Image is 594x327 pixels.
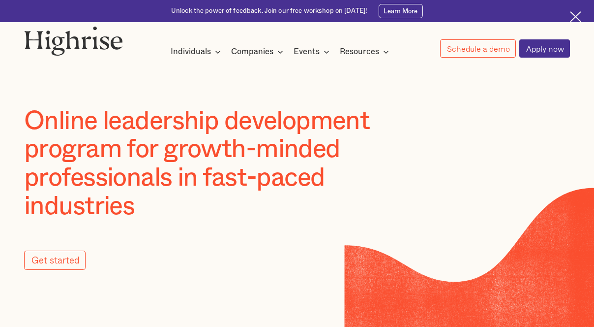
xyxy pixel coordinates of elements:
[24,107,422,221] h1: Online leadership development program for growth-minded professionals in fast-paced industries
[171,46,211,58] div: Individuals
[519,39,570,58] a: Apply now
[24,251,86,270] a: Get started
[294,46,332,58] div: Events
[231,46,273,58] div: Companies
[340,46,379,58] div: Resources
[440,39,516,58] a: Schedule a demo
[171,46,224,58] div: Individuals
[294,46,320,58] div: Events
[340,46,392,58] div: Resources
[379,4,423,18] a: Learn More
[171,7,367,16] div: Unlock the power of feedback. Join our free workshop on [DATE]!
[570,11,581,23] img: Cross icon
[24,26,123,56] img: Highrise logo
[231,46,286,58] div: Companies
